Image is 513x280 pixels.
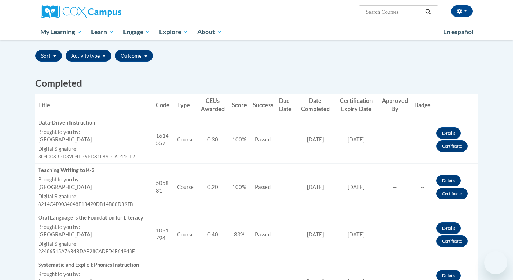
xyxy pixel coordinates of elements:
[378,116,411,164] td: --
[38,176,150,184] label: Brought to you by:
[334,94,378,116] th: Certification Expiry Date
[423,8,433,16] button: Search
[41,5,177,18] a: Cox Campus
[118,24,155,40] a: Engage
[436,140,468,152] a: Certificate
[307,136,324,143] span: [DATE]
[232,184,246,190] span: 100%
[250,94,276,116] th: Success
[438,24,478,40] a: En español
[433,163,478,211] td: Actions
[250,163,276,211] td: Passed
[38,261,150,269] div: Systematic and Explicit Phonics Instruction
[38,240,150,248] label: Digital Signature:
[199,136,226,144] div: 0.30
[154,24,193,40] a: Explore
[436,127,461,139] a: Details button
[38,145,150,153] label: Digital Signature:
[433,94,478,116] th: Actions
[35,94,153,116] th: Title
[38,271,150,278] label: Brought to you by:
[433,211,478,258] td: Actions
[411,163,433,211] td: --
[86,24,118,40] a: Learn
[153,211,174,258] td: 1051794
[348,231,364,238] span: [DATE]
[38,223,150,231] label: Brought to you by:
[38,193,150,200] label: Digital Signature:
[250,116,276,164] td: Passed
[174,211,197,258] td: Course
[197,94,229,116] th: CEUs Awarded
[35,77,478,90] h2: Completed
[436,235,468,247] a: Certificate
[411,116,433,164] td: --
[115,50,153,62] button: Outcome
[307,231,324,238] span: [DATE]
[234,231,245,238] span: 83%
[174,163,197,211] td: Course
[91,28,114,36] span: Learn
[348,136,364,143] span: [DATE]
[159,28,188,36] span: Explore
[436,222,461,234] a: Details button
[41,5,121,18] img: Cox Campus
[38,231,92,238] span: [GEOGRAPHIC_DATA]
[40,28,82,36] span: My Learning
[193,24,226,40] a: About
[38,248,135,254] span: 22486515A76B4BDAB28CADED4E64943F
[411,94,433,116] th: Badge
[436,188,468,199] a: Certificate
[38,154,135,159] span: 3D4008BBD32D4EB5BD81F89ECA011CE7
[433,116,478,164] td: Actions
[35,50,62,62] button: Sort
[153,163,174,211] td: 505881
[174,116,197,164] td: Course
[378,163,411,211] td: --
[38,214,150,222] div: Oral Language is the Foundation for Literacy
[365,8,423,16] input: Search Courses
[174,94,197,116] th: Type
[443,28,473,36] span: En español
[199,231,226,239] div: 0.40
[276,94,297,116] th: Due Date
[348,184,364,190] span: [DATE]
[66,50,111,62] button: Activity type
[36,24,87,40] a: My Learning
[307,184,324,190] span: [DATE]
[232,136,246,143] span: 100%
[38,184,92,190] span: [GEOGRAPHIC_DATA]
[38,119,150,127] div: Data-Driven Instruction
[38,136,92,143] span: [GEOGRAPHIC_DATA]
[123,28,150,36] span: Engage
[250,211,276,258] td: Passed
[297,94,334,116] th: Date Completed
[378,211,411,258] td: --
[229,94,250,116] th: Score
[38,167,150,174] div: Teaching Writing to K-3
[484,251,507,274] iframe: Button to launch messaging window
[38,128,150,136] label: Brought to you by:
[153,116,174,164] td: 1614557
[378,94,411,116] th: Approved By
[411,211,433,258] td: --
[436,175,461,186] a: Details button
[199,184,226,191] div: 0.20
[197,28,222,36] span: About
[38,201,133,207] span: 8214C4F0034048E1B420DB14B88DB9FB
[30,24,483,40] div: Main menu
[451,5,473,17] button: Account Settings
[153,94,174,116] th: Code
